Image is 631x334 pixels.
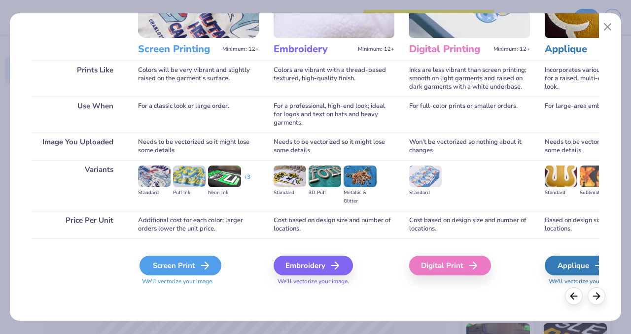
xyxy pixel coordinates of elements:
div: Image You Uploaded [32,133,123,160]
span: Minimum: 12+ [358,46,394,53]
div: Metallic & Glitter [344,189,376,205]
div: Screen Print [140,256,221,275]
div: + 3 [244,173,250,190]
img: Metallic & Glitter [344,166,376,187]
img: Neon Ink [208,166,241,187]
img: Standard [409,166,442,187]
span: We'll vectorize your image. [274,277,394,286]
button: Close [598,18,617,36]
div: Digital Print [409,256,491,275]
h3: Digital Printing [409,43,490,56]
div: Puff Ink [173,189,206,197]
div: Embroidery [274,256,353,275]
span: Minimum: 12+ [493,46,530,53]
div: Cost based on design size and number of locations. [409,211,530,238]
div: Variants [32,160,123,211]
div: Needs to be vectorized so it might lose some details [138,133,259,160]
div: For a classic look or large order. [138,97,259,133]
img: Puff Ink [173,166,206,187]
div: Won't be vectorized so nothing about it changes [409,133,530,160]
div: Standard [138,189,171,197]
img: Standard [138,166,171,187]
div: Colors will be very vibrant and slightly raised on the garment's surface. [138,61,259,97]
div: Standard [545,189,577,197]
div: Needs to be vectorized so it might lose some details [274,133,394,160]
div: Price Per Unit [32,211,123,238]
div: Use When [32,97,123,133]
div: Additional cost for each color; larger orders lower the unit price. [138,211,259,238]
h3: Applique [545,43,625,56]
span: Minimum: 12+ [222,46,259,53]
div: Inks are less vibrant than screen printing; smooth on light garments and raised on dark garments ... [409,61,530,97]
span: We'll vectorize your image. [138,277,259,286]
div: Sublimated [580,189,612,197]
div: For full-color prints or smaller orders. [409,97,530,133]
div: Neon Ink [208,189,241,197]
div: Colors are vibrant with a thread-based textured, high-quality finish. [274,61,394,97]
div: 3D Puff [309,189,341,197]
img: Sublimated [580,166,612,187]
div: Standard [409,189,442,197]
div: Cost based on design size and number of locations. [274,211,394,238]
h3: Screen Printing [138,43,218,56]
div: Applique [545,256,617,275]
h3: Embroidery [274,43,354,56]
img: 3D Puff [309,166,341,187]
img: Standard [545,166,577,187]
img: Standard [274,166,306,187]
div: Standard [274,189,306,197]
div: For a professional, high-end look; ideal for logos and text on hats and heavy garments. [274,97,394,133]
div: Prints Like [32,61,123,97]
